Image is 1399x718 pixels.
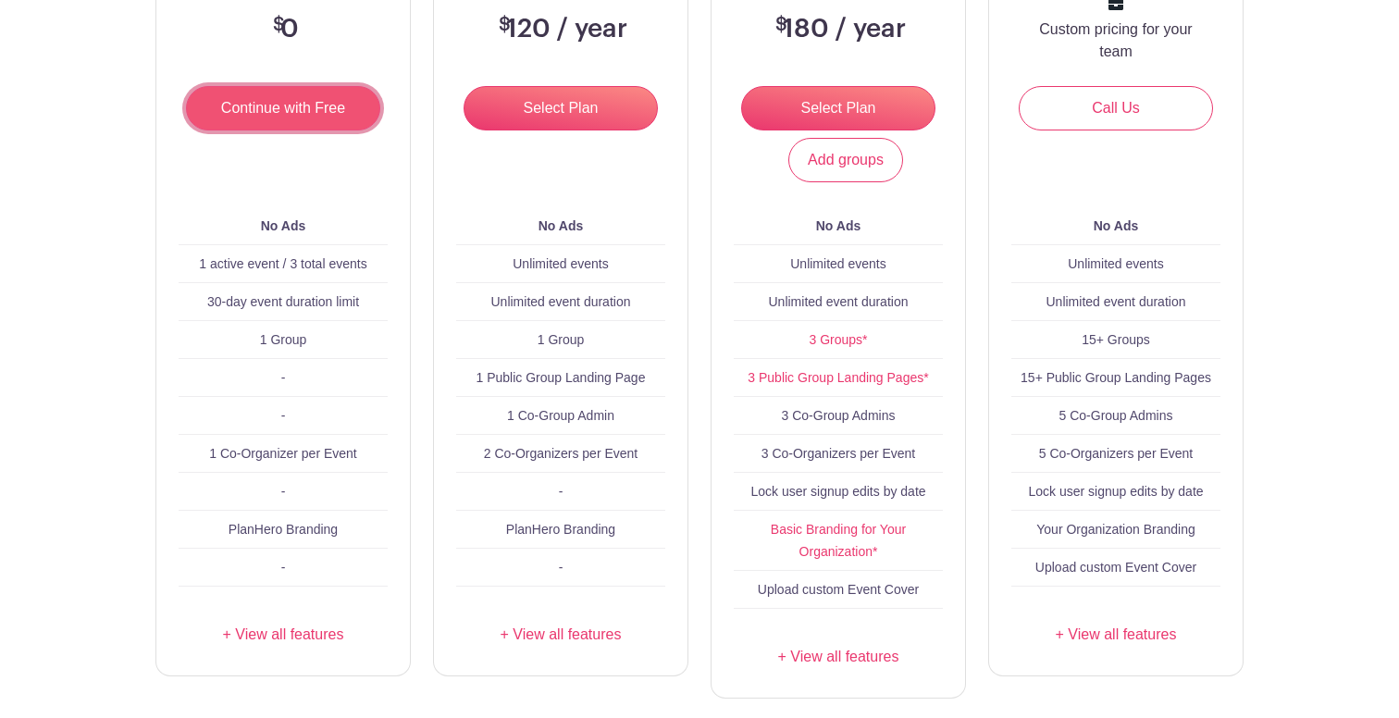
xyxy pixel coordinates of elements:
[1021,370,1211,385] span: 15+ Public Group Landing Pages
[559,484,563,499] span: -
[1019,86,1213,130] a: Call Us
[769,294,909,309] span: Unlimited event duration
[268,14,299,45] h3: 0
[771,522,906,559] a: Basic Branding for Your Organization*
[261,218,305,233] b: No Ads
[741,86,935,130] input: Select Plan
[281,484,286,499] span: -
[1035,560,1196,575] span: Upload custom Event Cover
[790,256,886,271] span: Unlimited events
[816,218,860,233] b: No Ads
[484,446,638,461] span: 2 Co-Organizers per Event
[456,624,665,646] a: + View all features
[809,332,867,347] a: 3 Groups*
[186,86,380,130] input: Continue with Free
[507,408,614,423] span: 1 Co-Group Admin
[734,646,943,668] a: + View all features
[1068,256,1164,271] span: Unlimited events
[477,370,646,385] span: 1 Public Group Landing Page
[209,446,357,461] span: 1 Co-Organizer per Event
[506,522,615,537] span: PlanHero Branding
[782,408,896,423] span: 3 Co-Group Admins
[1046,294,1186,309] span: Unlimited event duration
[464,86,658,130] input: Select Plan
[179,624,388,646] a: + View all features
[1059,408,1173,423] span: 5 Co-Group Admins
[750,484,925,499] span: Lock user signup edits by date
[1039,446,1194,461] span: 5 Co-Organizers per Event
[788,138,903,182] a: Add groups
[771,14,906,45] h3: 180 / year
[207,294,359,309] span: 30-day event duration limit
[748,370,928,385] a: 3 Public Group Landing Pages*
[1036,522,1195,537] span: Your Organization Branding
[758,582,919,597] span: Upload custom Event Cover
[1094,218,1138,233] b: No Ads
[761,446,916,461] span: 3 Co-Organizers per Event
[499,16,511,34] span: $
[513,256,609,271] span: Unlimited events
[539,218,583,233] b: No Ads
[1011,624,1220,646] a: + View all features
[281,370,286,385] span: -
[1028,484,1203,499] span: Lock user signup edits by date
[273,16,285,34] span: $
[281,560,286,575] span: -
[199,256,366,271] span: 1 active event / 3 total events
[494,14,627,45] h3: 120 / year
[229,522,338,537] span: PlanHero Branding
[281,408,286,423] span: -
[491,294,631,309] span: Unlimited event duration
[538,332,585,347] span: 1 Group
[775,16,787,34] span: $
[260,332,307,347] span: 1 Group
[559,560,563,575] span: -
[1034,19,1198,63] p: Custom pricing for your team
[1082,332,1150,347] span: 15+ Groups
